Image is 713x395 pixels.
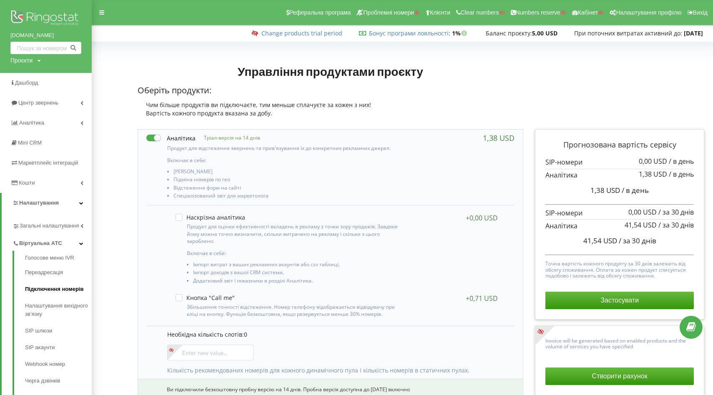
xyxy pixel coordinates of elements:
[545,208,694,218] p: SIP-номери
[545,157,694,167] p: SIP-номери
[669,170,694,179] span: / в день
[369,29,449,37] a: Бонус програми лояльності
[244,330,247,338] span: 0
[167,145,404,152] p: Продукт для відстеження звернень та прив'язування їх до конкретних рекламних джерел.
[545,221,694,231] p: Аналітика
[13,216,92,233] a: Загальні налаштування
[25,322,92,339] a: SIP шлюзи
[173,177,404,185] li: Підміна номерів по гео
[193,278,402,286] li: Додатковий звіт і показники в розділі Аналітика.
[20,222,79,230] span: Загальні налаштування
[625,220,657,230] span: 41,54 USD
[658,220,694,230] span: / за 30 днів
[545,259,694,279] p: Точна вартість кожного продукту за 30 днів залежить від обсягу споживання. Оплата за кожен продук...
[25,339,92,356] a: SIP акаунти
[25,254,92,264] a: Голосове меню IVR
[583,236,617,245] span: 41,54 USD
[574,29,682,37] span: При поточних витратах активний до:
[578,9,598,16] span: Кабінет
[461,9,499,16] span: Clear numbers
[25,264,92,281] a: Переадресація
[10,42,81,54] input: Пошук за номером
[167,366,507,375] p: Кількість рекомендованих номерів для кожного динамічного пула і кількість номерів в статичних пулах.
[545,170,694,180] p: Аналітика
[466,214,498,222] div: +0,00 USD
[658,207,694,217] span: / за 30 днів
[25,372,92,389] a: Черга дзвінків
[19,200,59,206] span: Налаштування
[173,193,404,201] li: Спеціалізований звіт для маркетолога
[639,170,667,179] span: 1,38 USD
[167,157,404,164] p: Включає в себе:
[516,9,560,16] span: Numbers reserve
[486,29,532,37] span: Баланс проєкту:
[10,56,33,65] div: Проєкти
[176,214,245,221] label: Наскрізна аналітика
[639,157,667,166] span: 0,00 USD
[10,31,81,40] a: [DOMAIN_NAME]
[483,134,515,142] div: 1,38 USD
[18,140,42,146] span: Mini CRM
[466,294,498,302] div: +0,71 USD
[545,292,694,309] button: Застосувати
[545,367,694,385] button: Створити рахунок
[669,157,694,166] span: / в день
[167,345,254,360] input: Enter new value...
[19,239,62,247] span: Віртуальна АТС
[19,120,44,126] span: Аналiтика
[18,100,58,106] span: Центр звернень
[693,9,708,16] span: Вихід
[193,270,402,277] li: Імпорт доходів з вашої CRM системи,
[261,29,342,37] a: Change products trial period
[684,29,703,37] strong: [DATE]
[452,29,469,37] strong: 1%
[369,29,450,37] span: :
[289,9,351,16] span: Реферальна програма
[25,297,92,322] a: Налаштування вихідного зв’язку
[173,169,404,177] li: [PERSON_NAME]
[628,207,657,217] span: 0,00 USD
[532,29,557,37] strong: 5,00 USD
[622,185,649,195] span: / в день
[619,236,656,245] span: / за 30 днів
[2,193,92,213] a: Налаштування
[167,330,507,339] p: Необхідна кількість слотів:
[15,80,38,86] span: Дашборд
[545,336,694,350] p: Invoice will be generated based on enabled products and the volume of services you have specified
[187,223,402,244] p: Продукт для оцінки ефективності вкладень в рекламу з точки зору продажів. Завдяки йому можна точн...
[187,250,402,257] p: Включає в себе:
[193,262,402,270] li: Імпорт витрат з ваших рекламних акаунтів або csv таблиці,
[430,9,450,16] span: Клієнти
[187,303,402,317] p: Збільшення точності відстеження. Номер телефону відображається відвідувачу при кліці на кнопку. Ф...
[10,8,81,29] img: Ringostat logo
[138,109,524,117] div: Вартість кожного продукта вказана за добу.
[146,134,196,142] label: Аналітика
[176,294,235,301] label: Кнопка "Call me"
[545,140,694,150] p: Прогнозована вартість сервісу
[25,356,92,372] a: Webhook номер
[616,9,681,16] span: Налаштування профілю
[25,281,92,297] a: Підключення номерів
[18,160,78,166] span: Маркетплейс інтеграцій
[363,9,414,16] span: Проблемні номери
[13,233,92,251] a: Віртуальна АТС
[173,185,404,193] li: Відстеження форм на сайті
[590,185,620,195] span: 1,38 USD
[19,180,35,186] span: Кошти
[138,64,524,79] h1: Управління продуктами проєкту
[138,85,524,97] p: Оберіть продукти:
[138,101,524,109] div: Чим більше продуктів ви підключаєте, тим меньше сплачуєте за кожен з них!
[196,134,260,141] p: Тріал-версія на 14 днів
